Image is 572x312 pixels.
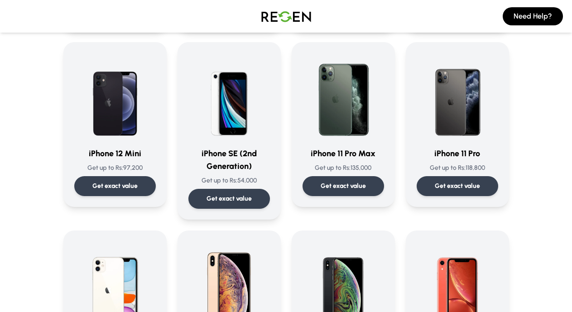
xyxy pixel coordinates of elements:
[188,53,270,140] img: iPhone SE (2nd Generation)
[417,147,498,160] h3: iPhone 11 Pro
[435,182,480,191] p: Get exact value
[74,53,156,140] img: iPhone 12 Mini
[417,53,498,140] img: iPhone 11 Pro
[303,163,384,173] p: Get up to Rs: 135,000
[74,147,156,160] h3: iPhone 12 Mini
[303,147,384,160] h3: iPhone 11 Pro Max
[503,7,563,25] button: Need Help?
[188,176,270,185] p: Get up to Rs: 54,000
[188,147,270,173] h3: iPhone SE (2nd Generation)
[207,194,252,203] p: Get exact value
[303,53,384,140] img: iPhone 11 Pro Max
[74,163,156,173] p: Get up to Rs: 97,200
[417,163,498,173] p: Get up to Rs: 118,800
[321,182,366,191] p: Get exact value
[92,182,138,191] p: Get exact value
[255,4,318,29] img: Logo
